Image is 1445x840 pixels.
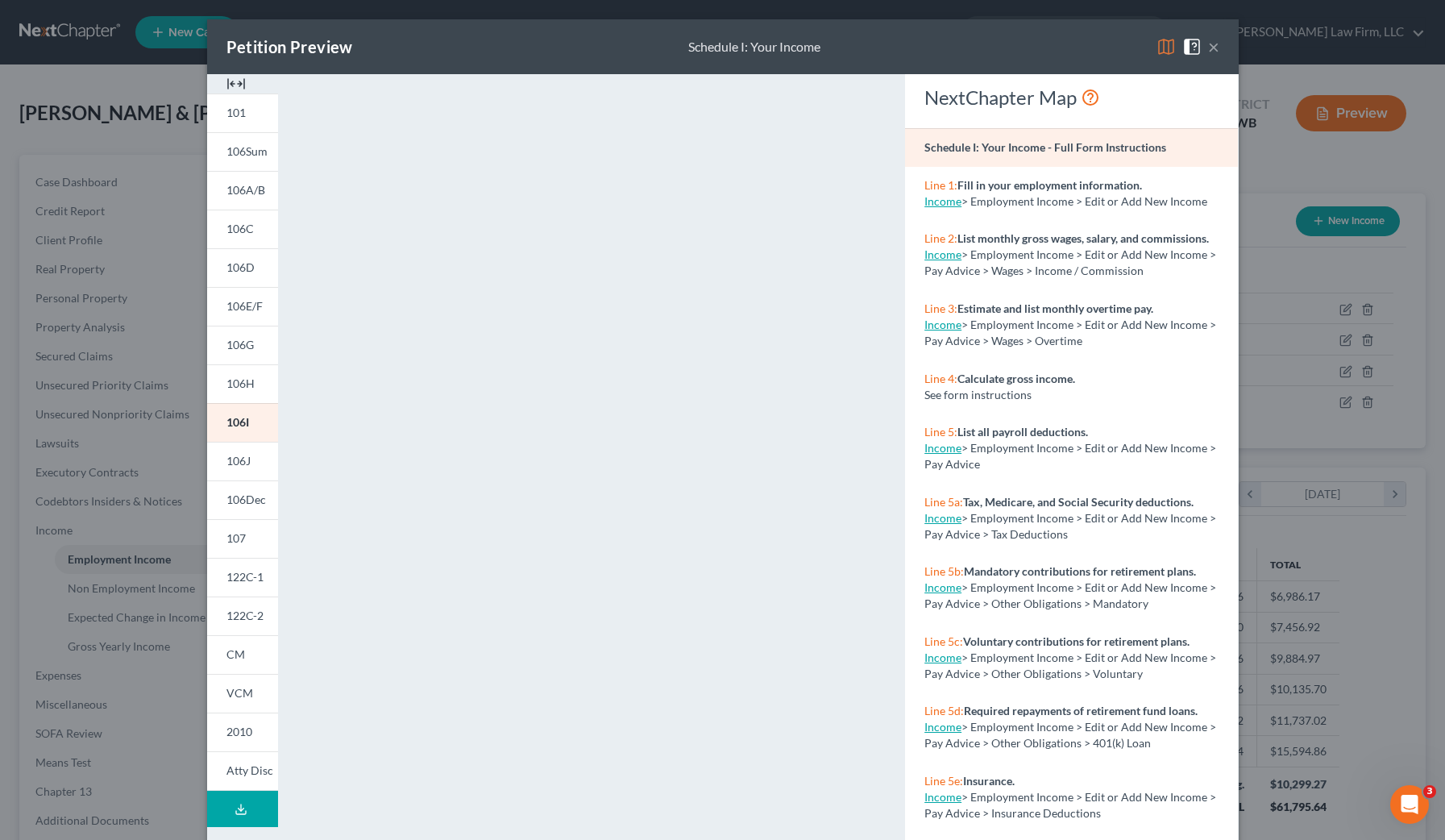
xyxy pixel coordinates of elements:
strong: List monthly gross wages, salary, and commissions. [957,231,1209,245]
span: See form instructions [924,388,1032,401]
a: Income [924,194,961,208]
a: Income [924,511,961,525]
a: CM [207,635,278,674]
a: 106C [207,210,278,248]
span: Line 5a: [924,495,963,509]
a: Income [924,441,961,455]
span: 107 [226,531,246,545]
a: Income [924,651,961,664]
span: 106D [226,260,255,274]
a: 106I [207,403,278,442]
span: 3 [1423,785,1436,798]
img: map-eea8200ae884c6f1103ae1953ef3d486a96c86aabb227e865a55264e3737af1f.svg [1156,37,1176,56]
span: > Employment Income > Edit or Add New Income > Pay Advice [924,441,1216,471]
span: Line 3: [924,301,957,315]
span: VCM [226,686,253,700]
a: 106Sum [207,132,278,171]
iframe: Intercom live chat [1390,785,1429,824]
span: Atty Disc [226,763,273,777]
span: Line 1: [924,178,957,192]
strong: Tax, Medicare, and Social Security deductions. [963,495,1194,509]
span: Line 5c: [924,634,963,648]
span: 106H [226,376,255,390]
span: > Employment Income > Edit or Add New Income > Pay Advice > Wages > Overtime [924,318,1216,347]
a: 106J [207,442,278,480]
img: expand-e0f6d898513216a626fdd78e52531dac95497ffd26381d4c15ee2fc46db09dca.svg [226,74,246,94]
span: 122C-2 [226,609,264,622]
a: 122C-2 [207,597,278,635]
a: Income [924,790,961,804]
span: 106Dec [226,493,266,506]
button: × [1208,37,1219,56]
span: > Employment Income > Edit or Add New Income > Pay Advice > Tax Deductions [924,511,1216,541]
a: Income [924,318,961,331]
strong: Required repayments of retirement fund loans. [964,704,1198,717]
span: 106I [226,415,249,429]
span: CM [226,647,245,661]
span: 106C [226,222,254,235]
span: 101 [226,106,246,119]
span: 106A/B [226,183,265,197]
a: 106D [207,248,278,287]
a: 106G [207,326,278,364]
span: Line 5d: [924,704,964,717]
a: 122C-1 [207,558,278,597]
strong: Fill in your employment information. [957,178,1142,192]
span: 106G [226,338,254,351]
a: 106E/F [207,287,278,326]
strong: Insurance. [963,774,1015,788]
strong: Voluntary contributions for retirement plans. [963,634,1190,648]
a: 106H [207,364,278,403]
a: Income [924,720,961,734]
span: 106Sum [226,144,268,158]
span: > Employment Income > Edit or Add New Income > Pay Advice > Insurance Deductions [924,790,1216,820]
div: Schedule I: Your Income [688,38,820,56]
span: 122C-1 [226,570,264,584]
span: 2010 [226,725,252,738]
img: help-close-5ba153eb36485ed6c1ea00a893f15db1cb9b99d6cae46e1a8edb6c62d00a1a76.svg [1182,37,1202,56]
strong: Estimate and list monthly overtime pay. [957,301,1153,315]
strong: Schedule I: Your Income - Full Form Instructions [924,140,1166,154]
span: > Employment Income > Edit or Add New Income > Pay Advice > Other Obligations > Mandatory [924,580,1216,610]
strong: List all payroll deductions. [957,425,1088,439]
span: Line 5b: [924,564,964,578]
strong: Mandatory contributions for retirement plans. [964,564,1196,578]
span: Line 5: [924,425,957,439]
a: Income [924,247,961,261]
span: 106E/F [226,299,263,313]
span: > Employment Income > Edit or Add New Income > Pay Advice > Other Obligations > Voluntary [924,651,1216,680]
span: > Employment Income > Edit or Add New Income [961,194,1207,208]
div: Petition Preview [226,35,353,58]
a: 107 [207,519,278,558]
strong: Calculate gross income. [957,372,1075,385]
a: Atty Disc [207,751,278,791]
span: Line 5e: [924,774,963,788]
span: > Employment Income > Edit or Add New Income > Pay Advice > Other Obligations > 401(k) Loan [924,720,1216,750]
a: 2010 [207,713,278,751]
span: Line 4: [924,372,957,385]
a: VCM [207,674,278,713]
a: 106Dec [207,480,278,519]
div: NextChapter Map [924,85,1219,110]
span: 106J [226,454,251,468]
a: Income [924,580,961,594]
a: 101 [207,94,278,132]
span: > Employment Income > Edit or Add New Income > Pay Advice > Wages > Income / Commission [924,247,1216,277]
a: 106A/B [207,171,278,210]
span: Line 2: [924,231,957,245]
